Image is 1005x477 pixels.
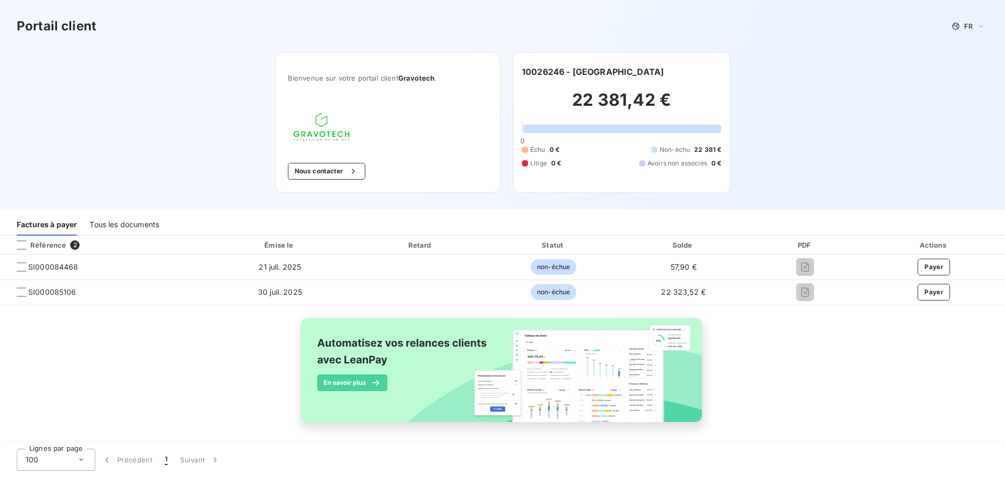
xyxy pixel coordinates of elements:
[26,454,38,465] span: 100
[291,312,714,440] img: banner
[165,454,167,465] span: 1
[530,159,547,168] span: Litige
[490,240,617,250] div: Statut
[8,240,66,250] div: Référence
[159,449,174,471] button: 1
[964,22,973,30] span: FR
[918,259,950,275] button: Payer
[28,287,76,297] span: SI000085106
[28,262,79,272] span: SI000084468
[621,240,745,250] div: Solde
[70,240,80,250] span: 2
[90,214,159,236] div: Tous les documents
[750,240,861,250] div: PDF
[258,287,302,296] span: 30 juil. 2025
[95,449,159,471] button: Précédent
[531,284,576,300] span: non-échue
[661,287,706,296] span: 22 323,52 €
[288,107,355,146] img: Company logo
[17,214,77,236] div: Factures à payer
[671,262,697,271] span: 57,90 €
[551,159,561,168] span: 0 €
[550,145,560,154] span: 0 €
[355,240,486,250] div: Retard
[694,145,721,154] span: 22 381 €
[865,240,1003,250] div: Actions
[520,137,524,145] span: 0
[531,259,576,275] span: non-échue
[17,17,96,36] h3: Portail client
[660,145,690,154] span: Non-échu
[288,74,487,82] span: Bienvenue sur votre portail client .
[522,90,721,121] h2: 22 381,42 €
[288,163,365,180] button: Nous contacter
[398,74,434,82] span: Gravotech
[209,240,351,250] div: Émise le
[522,65,664,78] h6: 10026246 - [GEOGRAPHIC_DATA]
[711,159,721,168] span: 0 €
[530,145,545,154] span: Échu
[174,449,227,471] button: Suivant
[647,159,707,168] span: Avoirs non associés
[259,262,301,271] span: 21 juil. 2025
[918,284,950,301] button: Payer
